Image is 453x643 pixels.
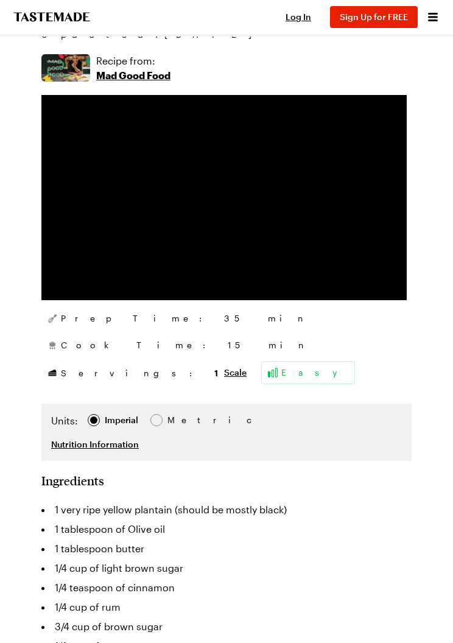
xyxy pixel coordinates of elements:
[12,12,91,22] a: To Tastemade Home Page
[96,54,170,83] a: Recipe from:Mad Good Food
[41,54,90,82] img: Show where recipe is used
[61,367,218,379] span: Servings:
[41,539,412,558] li: 1 tablespoon butter
[274,11,323,23] button: Log In
[41,95,407,301] video-js: Video Player
[330,6,418,28] button: Sign Up for FREE
[105,413,138,427] div: Imperial
[286,12,311,22] span: Log In
[41,597,412,617] li: 1/4 cup of rum
[51,438,139,451] button: Nutrition Information
[61,312,307,325] span: Prep Time: 35 min
[340,12,408,22] span: Sign Up for FREE
[281,367,349,379] span: Easy
[167,413,193,427] div: Metric
[96,68,170,83] p: Mad Good Food
[41,519,412,539] li: 1 tablespoon of Olive oil
[105,413,139,427] span: Imperial
[41,473,412,488] h2: Ingredients
[224,367,247,379] button: Scale
[41,617,412,636] li: 3/4 cup of brown sugar
[51,413,78,428] label: Units:
[167,413,194,427] span: Metric
[425,9,441,25] button: Open menu
[51,413,402,430] div: Imperial Metric
[96,54,170,68] p: Recipe from:
[41,578,412,597] li: 1/4 teaspoon of cinnamon
[214,367,218,378] span: 1
[61,339,308,351] span: Cook Time: 15 min
[41,558,412,578] li: 1/4 cup of light brown sugar
[41,500,412,519] li: 1 very ripe yellow plantain (should be mostly black)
